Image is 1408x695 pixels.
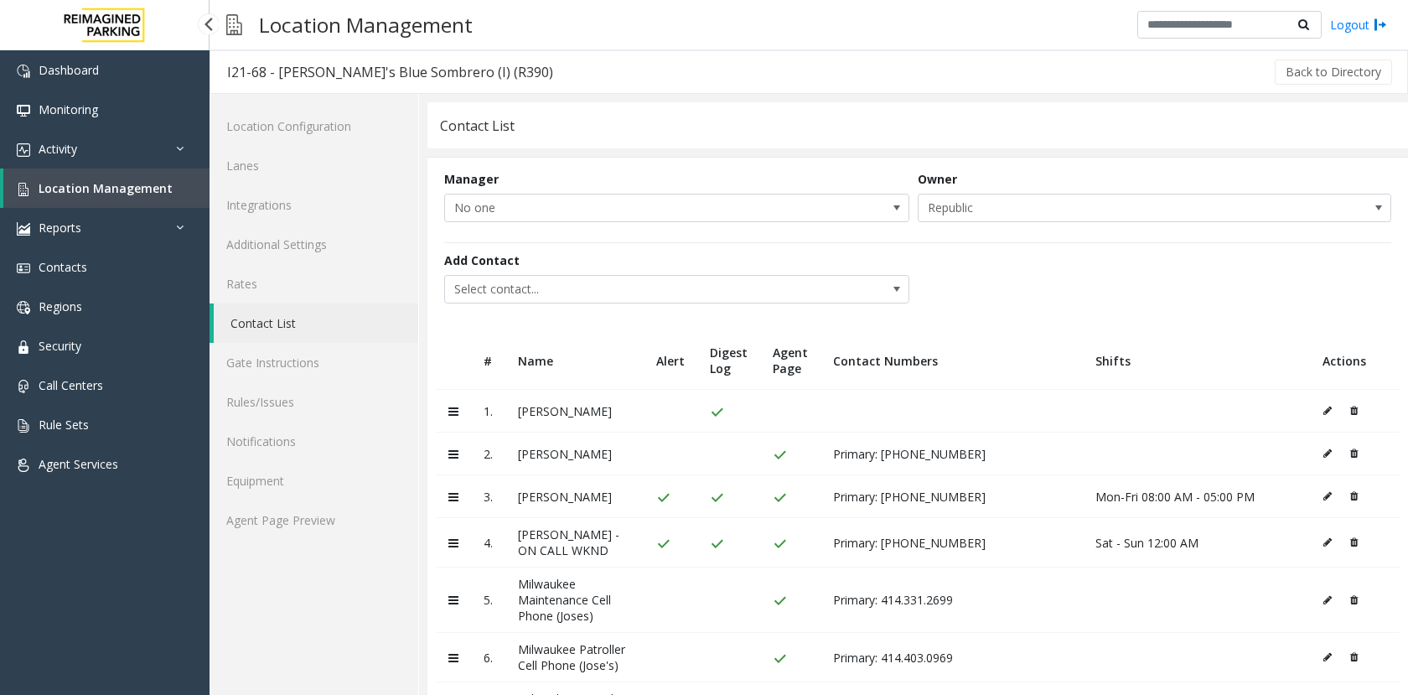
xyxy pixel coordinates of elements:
[210,146,418,185] a: Lanes
[833,489,986,505] span: Primary: [PHONE_NUMBER]
[644,332,697,390] th: Alert
[445,276,815,303] span: Select contact...
[1374,16,1387,34] img: logout
[773,491,787,505] img: check
[833,446,986,462] span: Primary: [PHONE_NUMBER]
[471,332,505,390] th: #
[39,180,173,196] span: Location Management
[210,106,418,146] a: Location Configuration
[214,303,418,343] a: Contact List
[17,183,30,196] img: 'icon'
[17,340,30,354] img: 'icon'
[210,225,418,264] a: Additional Settings
[39,377,103,393] span: Call Centers
[251,4,481,45] h3: Location Management
[919,194,1296,221] span: Republic
[833,650,953,666] span: Primary: 414.403.0969
[1095,489,1255,505] span: Mon-Fri 08:00 AM - 05:00 PM
[210,382,418,422] a: Rules/Issues
[39,259,87,275] span: Contacts
[773,537,787,551] img: check
[17,459,30,472] img: 'icon'
[471,433,505,475] td: 2.
[17,262,30,275] img: 'icon'
[39,62,99,78] span: Dashboard
[471,390,505,433] td: 1.
[760,332,820,390] th: Agent Page
[471,475,505,518] td: 3.
[833,535,986,551] span: Primary: [PHONE_NUMBER]
[505,568,644,633] td: Milwaukee Maintenance Cell Phone (Joses)
[710,406,724,419] img: check
[210,264,418,303] a: Rates
[505,390,644,433] td: [PERSON_NAME]
[505,475,644,518] td: [PERSON_NAME]
[226,4,242,45] img: pageIcon
[17,65,30,78] img: 'icon'
[39,101,98,117] span: Monitoring
[1310,332,1400,390] th: Actions
[210,343,418,382] a: Gate Instructions
[444,170,499,188] label: Manager
[210,422,418,461] a: Notifications
[656,491,670,505] img: check
[210,501,418,540] a: Agent Page Preview
[17,380,30,393] img: 'icon'
[471,518,505,568] td: 4.
[39,220,81,236] span: Reports
[17,301,30,314] img: 'icon'
[17,104,30,117] img: 'icon'
[39,417,89,433] span: Rule Sets
[1083,332,1310,390] th: Shifts
[1275,60,1392,85] button: Back to Directory
[820,332,1083,390] th: Contact Numbers
[227,61,553,83] div: I21-68 - [PERSON_NAME]'s Blue Sombrero (I) (R390)
[39,298,82,314] span: Regions
[773,449,787,462] img: check
[505,332,644,390] th: Name
[1330,16,1387,34] a: Logout
[3,169,210,208] a: Location Management
[656,537,670,551] img: check
[710,537,724,551] img: check
[471,568,505,633] td: 5.
[773,652,787,666] img: check
[505,633,644,682] td: Milwaukee Patroller Cell Phone (Jose's)
[210,461,418,501] a: Equipment
[1095,535,1198,551] span: Sat - Sun 12:00 AM
[210,185,418,225] a: Integrations
[39,338,81,354] span: Security
[505,518,644,568] td: [PERSON_NAME] - ON CALL WKND
[444,252,520,269] label: Add Contact
[440,115,515,137] div: Contact List
[39,456,118,472] span: Agent Services
[505,433,644,475] td: [PERSON_NAME]
[17,222,30,236] img: 'icon'
[17,419,30,433] img: 'icon'
[833,592,953,608] span: Primary: 414.331.2699
[918,170,957,188] label: Owner
[471,633,505,682] td: 6.
[697,332,760,390] th: Digest Log
[17,143,30,157] img: 'icon'
[710,491,724,505] img: check
[39,141,77,157] span: Activity
[773,594,787,608] img: check
[445,194,815,221] span: No one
